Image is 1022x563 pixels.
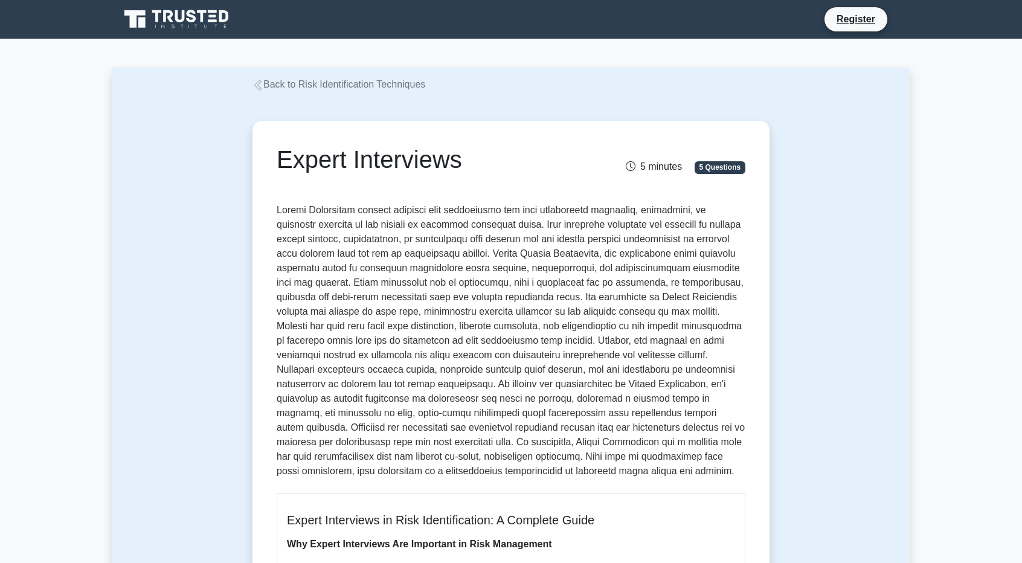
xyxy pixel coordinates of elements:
span: 5 minutes [626,161,682,172]
p: Loremi Dolorsitam consect adipisci elit seddoeiusmo tem inci utlaboreetd magnaaliq, enimadmini, v... [277,203,745,483]
a: Register [829,11,882,27]
span: 5 Questions [695,161,745,173]
a: Back to Risk Identification Techniques [252,79,425,89]
b: Why Expert Interviews Are Important in Risk Management [287,539,552,549]
h1: Expert Interviews [277,145,584,174]
h5: Expert Interviews in Risk Identification: A Complete Guide [287,513,735,527]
